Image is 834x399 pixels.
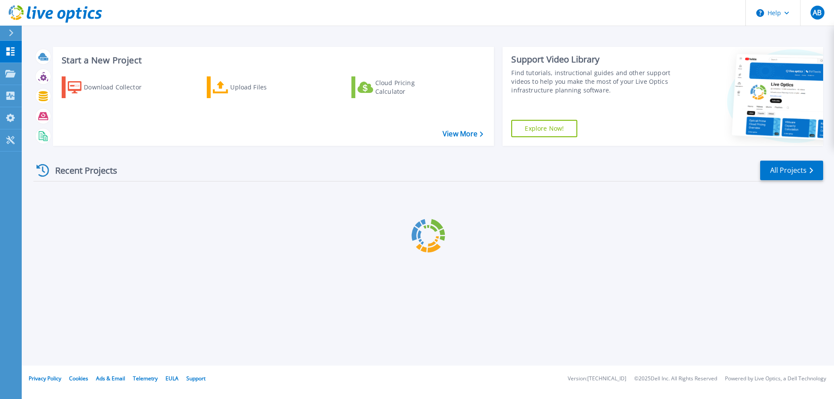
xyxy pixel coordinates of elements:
li: Version: [TECHNICAL_ID] [568,376,626,382]
div: Upload Files [230,79,300,96]
div: Recent Projects [33,160,129,181]
a: Download Collector [62,76,159,98]
a: Support [186,375,205,382]
span: AB [813,9,821,16]
div: Find tutorials, instructional guides and other support videos to help you make the most of your L... [511,69,675,95]
a: EULA [165,375,179,382]
a: Explore Now! [511,120,577,137]
a: Upload Files [207,76,304,98]
li: Powered by Live Optics, a Dell Technology [725,376,826,382]
a: All Projects [760,161,823,180]
a: Ads & Email [96,375,125,382]
a: Cloud Pricing Calculator [351,76,448,98]
div: Cloud Pricing Calculator [375,79,445,96]
div: Download Collector [84,79,153,96]
li: © 2025 Dell Inc. All Rights Reserved [634,376,717,382]
div: Support Video Library [511,54,675,65]
h3: Start a New Project [62,56,483,65]
a: View More [443,130,483,138]
a: Privacy Policy [29,375,61,382]
a: Cookies [69,375,88,382]
a: Telemetry [133,375,158,382]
